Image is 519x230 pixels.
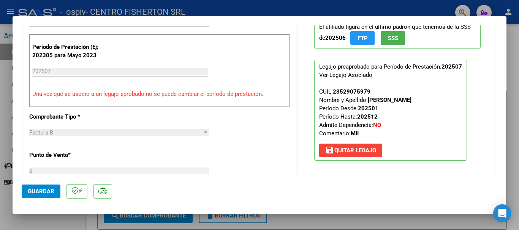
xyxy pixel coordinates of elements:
div: PREAPROBACIÓN PARA INTEGRACION [299,9,495,178]
strong: 202501 [358,105,378,112]
button: SSS [381,31,405,45]
div: Open Intercom Messenger [493,204,511,222]
strong: NO [373,122,381,128]
span: Comentario: [319,130,359,137]
p: Período de Prestación (Ej: 202305 para Mayo 2023 [32,43,109,60]
p: Punto de Venta [29,151,108,160]
button: Guardar [22,185,60,198]
p: Una vez que se asoció a un legajo aprobado no se puede cambiar el período de prestación. [32,90,287,99]
div: 23529075979 [333,88,370,96]
mat-icon: save [325,146,334,155]
span: Guardar [28,188,54,195]
button: Quitar Legajo [319,144,382,157]
p: El afiliado figura en el ultimo padrón que tenemos de la SSS de [314,20,481,49]
strong: [PERSON_NAME] [368,97,411,103]
p: Legajo preaprobado para Período de Prestación: [314,60,467,161]
span: Quitar Legajo [325,147,376,154]
strong: 202507 [441,63,462,70]
span: SSS [388,35,398,42]
span: FTP [358,35,368,42]
span: Factura B [29,129,53,136]
div: Ver Legajo Asociado [319,71,372,79]
strong: 202512 [357,113,378,120]
strong: MII [351,130,359,137]
strong: 202506 [325,34,346,41]
span: CUIL: Nombre y Apellido: Período Desde: Período Hasta: Admite Dependencia: [319,88,411,137]
button: FTP [350,31,375,45]
p: Comprobante Tipo * [29,113,108,121]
